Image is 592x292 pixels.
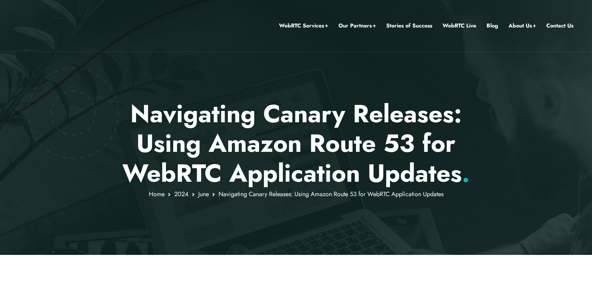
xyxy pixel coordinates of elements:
span: . [462,155,470,191]
a: Blog [487,21,498,30]
a: WebRTC Services [279,21,328,30]
a: June [198,190,209,199]
a: Contact Us [546,21,573,30]
a: WebRTC Live [443,21,476,30]
a: Our Partners [338,21,376,30]
span: Navigating Canary Releases: Using Amazon Route 53 for WebRTC Application Updates [219,190,444,199]
a: Home [149,190,165,199]
a: Stories of Success [386,21,432,30]
a: About Us [509,21,536,30]
p: Navigating Canary Releases: Using Amazon Route 53 for WebRTC Application Updates [95,99,497,188]
a: 2024 [174,190,189,199]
